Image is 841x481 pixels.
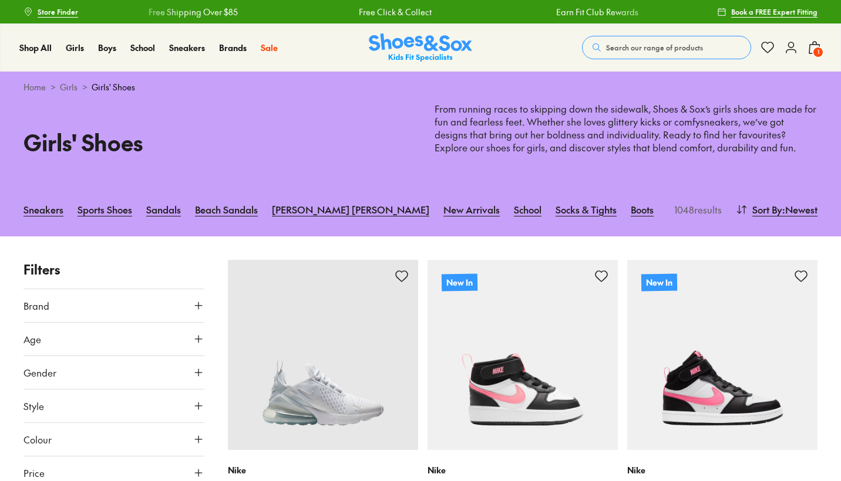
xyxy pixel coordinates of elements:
a: Sneakers [169,42,205,54]
a: Store Finder [23,1,78,22]
p: From running races to skipping down the sidewalk, Shoes & Sox’s girls shoes are made for fun and ... [435,103,818,154]
span: Brand [23,299,49,313]
button: 1 [808,35,822,60]
a: sneakers [700,115,738,128]
span: Sneakers [169,42,205,53]
span: Colour [23,432,52,446]
span: Book a FREE Expert Fitting [731,6,818,17]
p: New In [641,273,677,291]
a: New Arrivals [443,197,500,222]
a: Shop All [19,42,52,54]
a: Home [23,81,46,93]
a: Shoes & Sox [369,33,472,62]
span: Sort By [752,202,782,216]
a: Girls [66,42,84,54]
p: Nike [627,464,818,476]
span: Search our range of products [606,42,703,53]
img: SNS_Logo_Responsive.svg [369,33,472,62]
span: Sale [261,42,278,53]
a: Sports Shoes [78,197,132,222]
a: Earn Fit Club Rewards [556,6,638,18]
button: Style [23,389,204,422]
a: Free Click & Collect [358,6,431,18]
p: New In [442,273,477,291]
a: Free Shipping Over $85 [148,6,237,18]
span: 1 [812,46,824,58]
p: 1048 results [670,202,722,216]
a: Boys [98,42,116,54]
p: Filters [23,260,204,279]
span: Store Finder [38,6,78,17]
button: Age [23,323,204,355]
div: > > [23,81,818,93]
a: Girls [60,81,78,93]
button: Search our range of products [582,36,751,59]
button: Brand [23,289,204,322]
span: Shop All [19,42,52,53]
button: Sort By:Newest [736,197,818,222]
a: [PERSON_NAME] [PERSON_NAME] [272,197,429,222]
span: Gender [23,365,56,380]
button: Colour [23,423,204,456]
span: Girls [66,42,84,53]
a: Boots [631,197,654,222]
span: Price [23,466,45,480]
a: Socks & Tights [556,197,617,222]
span: : Newest [782,202,818,216]
span: Boys [98,42,116,53]
a: Sandals [146,197,181,222]
span: Brands [219,42,247,53]
a: New In [428,260,618,450]
a: School [130,42,155,54]
button: Gender [23,356,204,389]
span: School [130,42,155,53]
a: Beach Sandals [195,197,258,222]
span: Girls' Shoes [92,81,135,93]
a: Sneakers [23,197,63,222]
span: Age [23,332,41,346]
p: Nike [428,464,618,476]
a: Book a FREE Expert Fitting [717,1,818,22]
h1: Girls' Shoes [23,126,406,159]
a: Brands [219,42,247,54]
a: Sale [261,42,278,54]
a: School [514,197,541,222]
p: Nike [228,464,418,476]
a: New In [627,260,818,450]
span: Style [23,399,44,413]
